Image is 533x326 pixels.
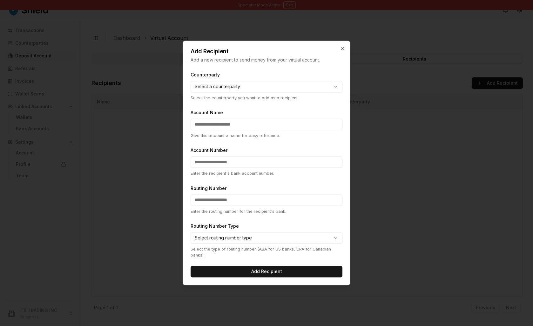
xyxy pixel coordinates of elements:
label: Routing Number Type [191,223,239,229]
h2: Add Recipient [191,49,342,54]
p: Enter the routing number for the recipient's bank. [191,208,342,214]
button: Add Recipient [191,266,342,277]
p: Give this account a name for easy reference. [191,133,342,139]
p: Select the counterparty you want to add as a recipient. [191,95,342,101]
label: Account Number [191,148,227,153]
label: Account Name [191,110,223,115]
p: Select the type of routing number (ABA for US banks, CPA for Canadian banks). [191,246,342,258]
label: Routing Number [191,186,226,191]
label: Counterparty [191,72,220,77]
p: Enter the recipient's bank account number. [191,171,342,177]
p: Add a new recipient to send money from your virtual account. [191,57,342,63]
